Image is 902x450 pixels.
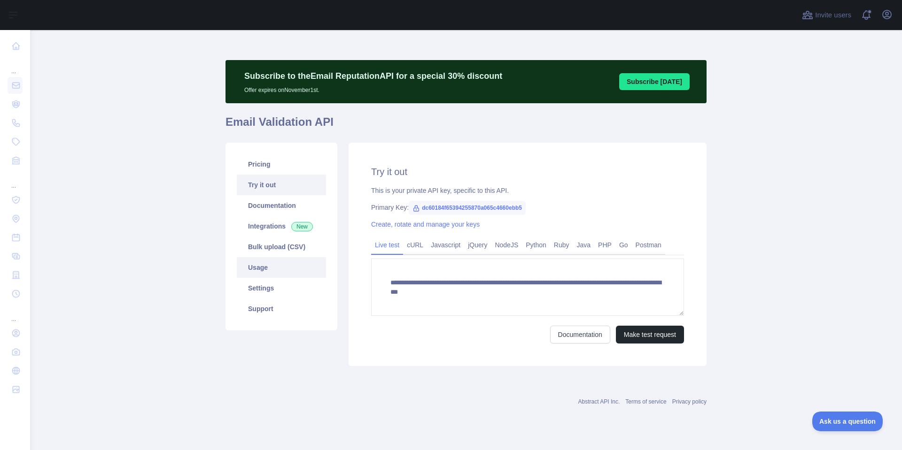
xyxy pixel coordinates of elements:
a: jQuery [464,237,491,252]
a: Javascript [427,237,464,252]
a: Java [573,237,595,252]
a: Go [615,237,632,252]
a: Privacy policy [672,398,707,405]
button: Invite users [800,8,853,23]
span: dc60184f65394255870a065c4660ebb5 [409,201,526,215]
a: Usage [237,257,326,278]
span: Invite users [815,10,851,21]
div: ... [8,304,23,323]
a: Create, rotate and manage your keys [371,221,480,228]
a: Support [237,298,326,319]
p: Offer expires on November 1st. [244,83,502,94]
a: Documentation [550,326,610,343]
a: Python [522,237,550,252]
a: Try it out [237,175,326,195]
div: ... [8,171,23,190]
a: Terms of service [625,398,666,405]
p: Subscribe to the Email Reputation API for a special 30 % discount [244,69,502,83]
a: Live test [371,237,403,252]
a: Pricing [237,154,326,175]
a: Postman [632,237,665,252]
a: Integrations New [237,216,326,236]
a: Documentation [237,195,326,216]
div: This is your private API key, specific to this API. [371,186,684,195]
a: Abstract API Inc. [578,398,620,405]
a: PHP [594,237,615,252]
span: New [291,222,313,231]
a: Bulk upload (CSV) [237,236,326,257]
iframe: Toggle Customer Support [812,412,883,431]
div: Primary Key: [371,203,684,212]
a: NodeJS [491,237,522,252]
a: Settings [237,278,326,298]
button: Subscribe [DATE] [619,73,690,90]
h2: Try it out [371,165,684,178]
div: ... [8,56,23,75]
a: cURL [403,237,427,252]
h1: Email Validation API [225,114,707,137]
button: Make test request [616,326,684,343]
a: Ruby [550,237,573,252]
